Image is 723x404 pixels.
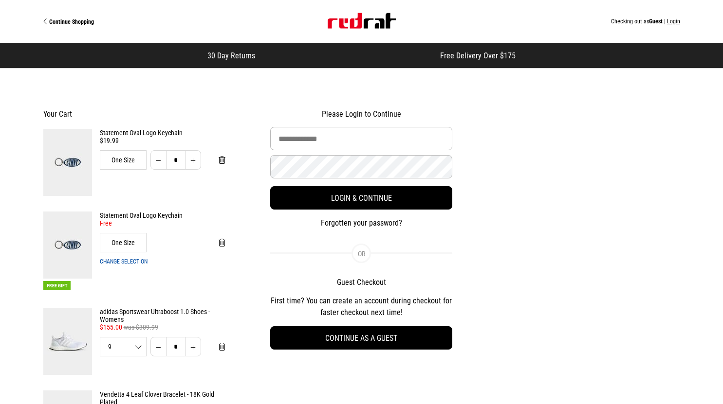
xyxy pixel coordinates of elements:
div: $19.99 [100,137,225,144]
span: Free Delivery Over $175 [440,51,516,60]
button: Increase quantity [185,150,201,170]
button: Login & Continue [270,186,452,210]
button: Remove from cart [211,233,233,252]
input: Password [270,155,452,178]
span: Guest [649,18,663,25]
h2: Guest Checkout [270,278,452,287]
button: Change selection [100,258,148,265]
div: One Size [100,233,147,252]
span: | [664,18,666,25]
span: Free [100,219,112,227]
img: Statement Oval Logo Keychain [43,211,92,279]
a: Statement Oval Logo Keychain [100,129,225,137]
button: Increase quantity [185,337,201,356]
button: Remove from cart [211,337,233,356]
iframe: Customer reviews powered by Trustpilot [275,51,421,60]
a: adidas Sportswear Ultraboost 1.0 Shoes - Womens [100,308,225,323]
span: 9 [100,343,146,350]
button: Continue as a guest [270,326,452,350]
button: Decrease quantity [150,337,167,356]
span: was $309.99 [124,323,158,331]
img: Statement Oval Logo Keychain [43,129,92,196]
iframe: Customer reviews powered by Trustpilot [498,109,680,280]
a: Continue Shopping [43,18,203,25]
img: adidas Sportswear Ultraboost 1.0 Shoes - Womens [43,308,92,375]
p: First time? You can create an account during checkout for faster checkout next time! [270,295,452,318]
span: $155.00 [100,323,122,331]
span: 30 Day Returns [207,51,255,60]
div: Checking out as [203,18,680,25]
input: Quantity [166,337,185,356]
input: Email Address [270,127,452,150]
h2: Your Cart [43,109,225,119]
button: Login [667,18,680,25]
button: Forgotten your password? [270,217,452,229]
button: Remove from cart [211,150,233,170]
div: One Size [100,150,147,170]
span: Free Gift [43,281,71,290]
a: Statement Oval Logo Keychain [100,211,225,219]
button: Decrease quantity [150,150,167,170]
h2: Please Login to Continue [270,109,452,119]
img: Red Rat [328,13,396,29]
span: Continue Shopping [49,18,94,25]
input: Quantity [166,150,185,170]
